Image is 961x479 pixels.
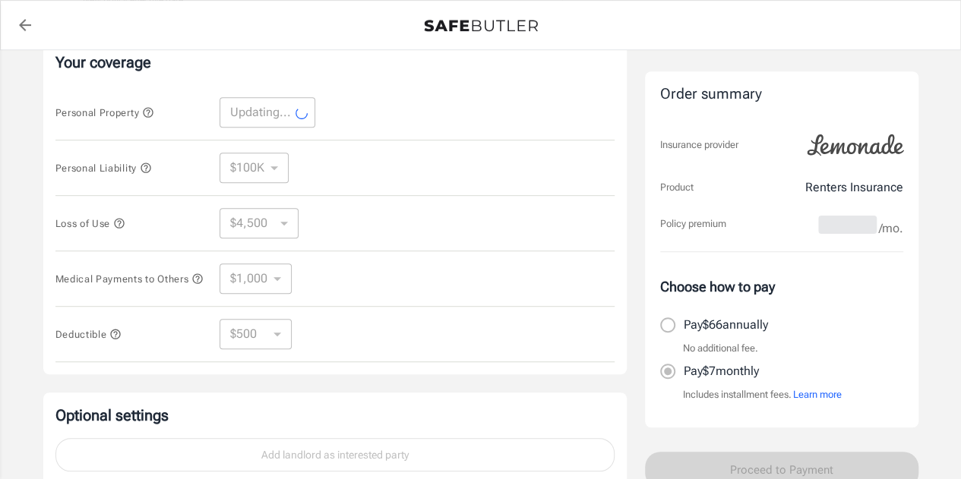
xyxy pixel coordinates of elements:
p: Optional settings [55,405,615,426]
p: Your coverage [55,52,615,73]
div: Order summary [660,84,903,106]
span: Personal Property [55,107,154,118]
button: Personal Property [55,103,154,121]
button: Loss of Use [55,214,125,232]
span: Loss of Use [55,218,125,229]
span: /mo. [879,218,903,239]
span: Medical Payments to Others [55,273,204,285]
button: Learn more [793,387,842,402]
img: Back to quotes [424,20,538,32]
p: Pay $66 annually [684,316,768,334]
img: Lemonade [798,124,912,166]
p: Renters Insurance [805,178,903,197]
p: Pay $7 monthly [684,362,759,380]
p: No additional fee. [683,341,758,356]
span: Deductible [55,329,122,340]
p: Policy premium [660,216,726,232]
p: Insurance provider [660,137,738,153]
p: Includes installment fees. [683,387,842,402]
p: Choose how to pay [660,276,903,297]
button: Personal Liability [55,159,152,177]
button: Medical Payments to Others [55,269,204,288]
p: Product [660,180,694,195]
span: Personal Liability [55,162,152,174]
a: back to quotes [10,10,40,40]
button: Deductible [55,325,122,343]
